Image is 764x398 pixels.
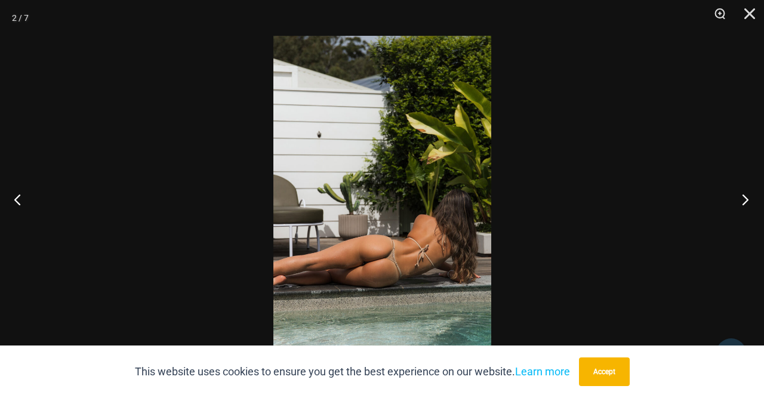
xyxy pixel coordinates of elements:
[273,36,491,362] img: Lightning Shimmer Glittering Dunes 317 Tri Top 469 Thong 06
[515,365,570,378] a: Learn more
[719,169,764,229] button: Next
[12,9,29,27] div: 2 / 7
[579,357,630,386] button: Accept
[135,363,570,381] p: This website uses cookies to ensure you get the best experience on our website.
